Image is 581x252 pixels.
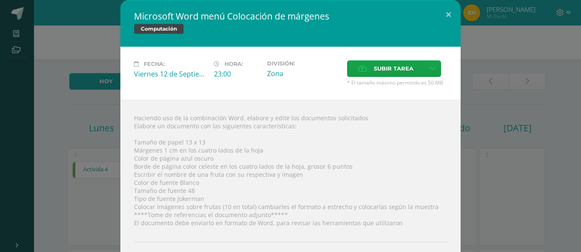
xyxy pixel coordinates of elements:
[374,61,413,76] span: Subir tarea
[267,69,340,78] div: Zona
[134,69,207,79] div: Viernes 12 de Septiembre
[144,61,165,67] span: Fecha:
[225,61,243,67] span: Hora:
[347,79,447,86] span: * El tamaño máximo permitido es 50 MB
[267,60,340,67] label: División:
[134,24,184,34] span: Computación
[134,10,447,22] h2: Microsoft Word menú Colocación de márgenes
[214,69,260,79] div: 23:00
